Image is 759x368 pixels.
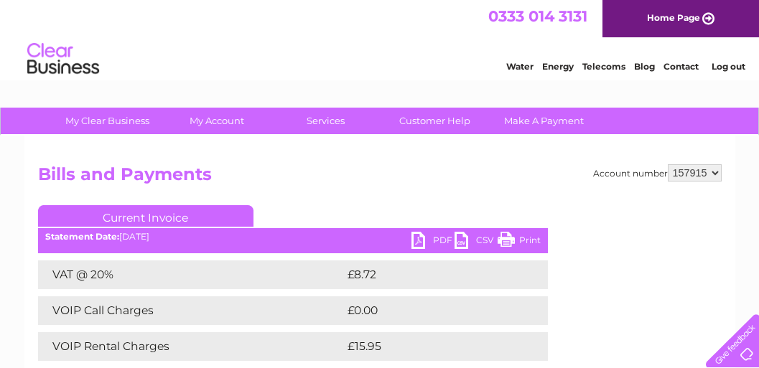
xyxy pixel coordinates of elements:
a: Make A Payment [485,108,603,134]
td: £8.72 [344,260,514,289]
a: 0333 014 3131 [488,7,587,25]
b: Statement Date: [45,231,119,242]
div: [DATE] [38,232,548,242]
a: Customer Help [376,108,494,134]
a: PDF [411,232,455,253]
td: VAT @ 20% [38,260,344,289]
a: Log out [712,61,745,72]
td: £15.95 [344,332,518,361]
td: £0.00 [344,296,515,325]
td: VOIP Rental Charges [38,332,344,361]
img: logo.png [27,37,100,81]
div: Account number [593,164,722,181]
a: My Account [157,108,276,134]
a: Energy [542,61,574,72]
a: Telecoms [582,61,625,72]
a: Current Invoice [38,205,253,227]
a: Services [266,108,385,134]
a: My Clear Business [48,108,167,134]
td: VOIP Call Charges [38,296,344,325]
a: Water [506,61,534,72]
a: Print [498,232,541,253]
div: Clear Business is a trading name of Verastar Limited (registered in [GEOGRAPHIC_DATA] No. 3667643... [41,8,720,70]
a: Contact [663,61,699,72]
a: Blog [634,61,655,72]
a: CSV [455,232,498,253]
h2: Bills and Payments [38,164,722,192]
